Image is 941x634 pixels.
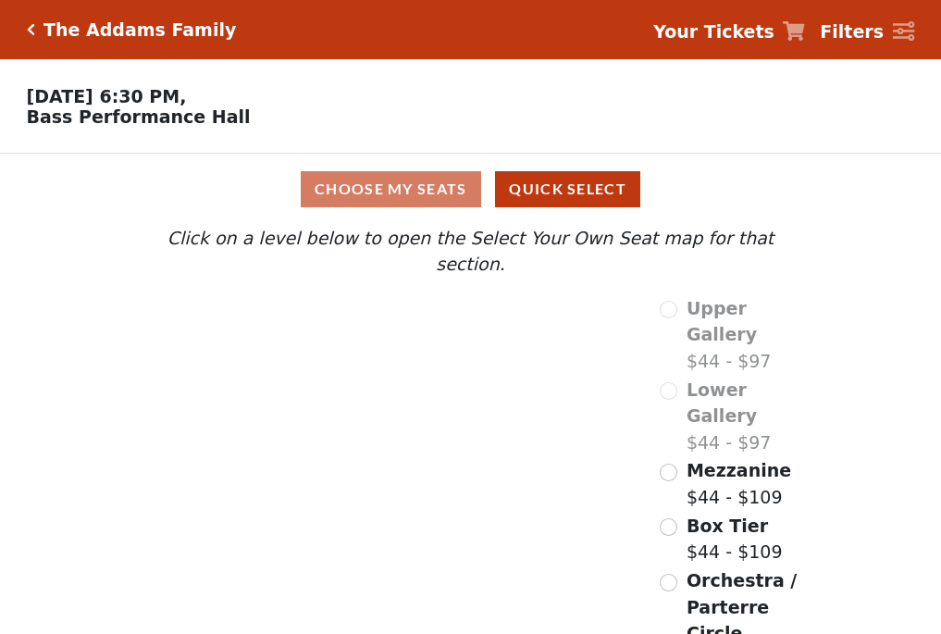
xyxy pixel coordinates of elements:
[687,379,757,427] span: Lower Gallery
[687,295,811,375] label: $44 - $97
[687,516,768,536] span: Box Tier
[27,23,35,36] a: Click here to go back to filters
[687,460,791,480] span: Mezzanine
[43,19,236,41] h5: The Addams Family
[495,171,640,207] button: Quick Select
[130,225,810,278] p: Click on a level below to open the Select Your Own Seat map for that section.
[687,298,757,345] span: Upper Gallery
[687,377,811,456] label: $44 - $97
[335,477,545,603] path: Orchestra / Parterre Circle - Seats Available: 157
[220,305,427,354] path: Upper Gallery - Seats Available: 0
[653,21,774,42] strong: Your Tickets
[820,19,914,45] a: Filters
[687,513,783,566] label: $44 - $109
[653,19,805,45] a: Your Tickets
[687,457,791,510] label: $44 - $109
[236,345,455,415] path: Lower Gallery - Seats Available: 0
[820,21,884,42] strong: Filters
